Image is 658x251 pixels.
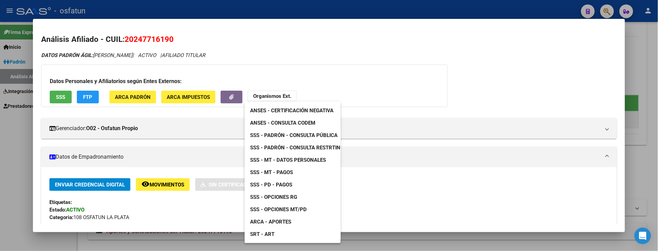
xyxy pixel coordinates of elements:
[245,216,297,228] a: ARCA - Aportes
[250,206,307,213] span: SSS - Opciones MT/PD
[250,231,274,237] span: SRT - ART
[635,228,651,244] div: Open Intercom Messenger
[245,166,298,179] a: SSS - MT - Pagos
[250,182,292,188] span: SSS - PD - Pagos
[250,194,297,200] span: SSS - Opciones RG
[250,120,315,126] span: ANSES - Consulta CODEM
[245,179,298,191] a: SSS - PD - Pagos
[245,191,303,203] a: SSS - Opciones RG
[250,157,326,163] span: SSS - MT - Datos Personales
[245,117,321,129] a: ANSES - Consulta CODEM
[245,154,331,166] a: SSS - MT - Datos Personales
[245,104,339,117] a: ANSES - Certificación Negativa
[250,145,352,151] span: SSS - Padrón - Consulta Restrtingida
[250,169,293,175] span: SSS - MT - Pagos
[245,203,312,216] a: SSS - Opciones MT/PD
[250,219,291,225] span: ARCA - Aportes
[245,129,343,141] a: SSS - Padrón - Consulta Pública
[250,107,333,114] span: ANSES - Certificación Negativa
[245,141,357,154] a: SSS - Padrón - Consulta Restrtingida
[250,132,338,138] span: SSS - Padrón - Consulta Pública
[245,228,341,240] a: SRT - ART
